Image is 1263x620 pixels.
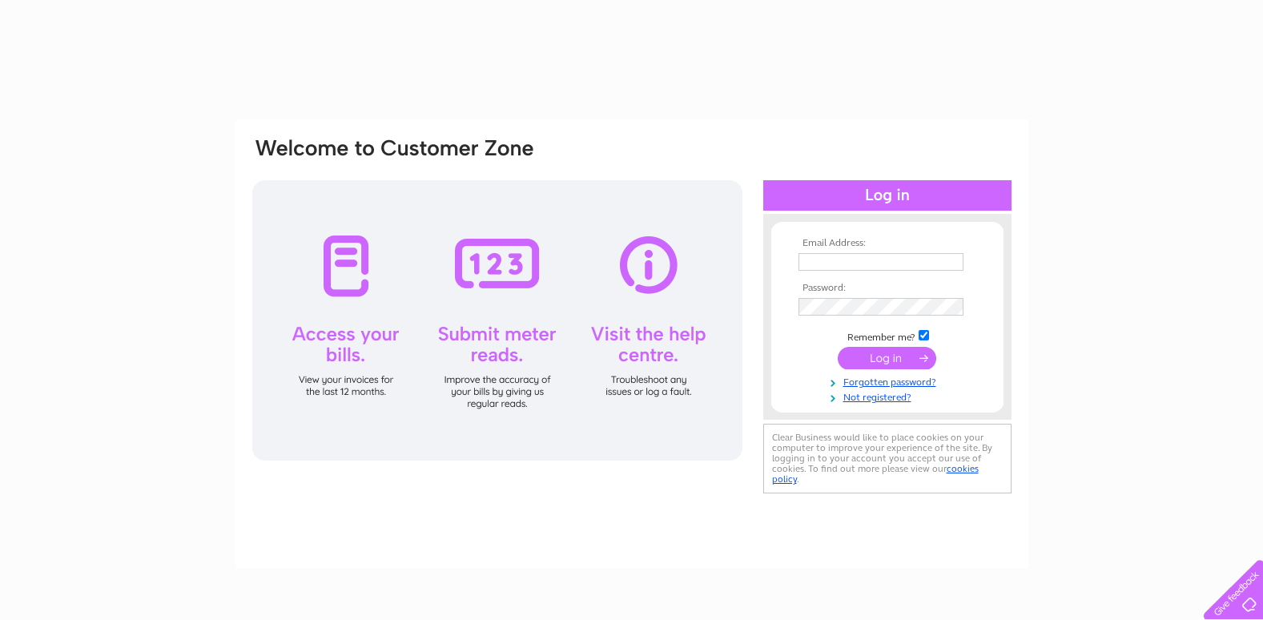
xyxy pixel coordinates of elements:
a: Forgotten password? [798,373,980,389]
a: cookies policy [772,463,979,485]
th: Email Address: [794,238,980,249]
div: Clear Business would like to place cookies on your computer to improve your experience of the sit... [763,424,1012,493]
th: Password: [794,283,980,294]
td: Remember me? [794,328,980,344]
a: Not registered? [798,389,980,404]
input: Submit [838,347,936,369]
